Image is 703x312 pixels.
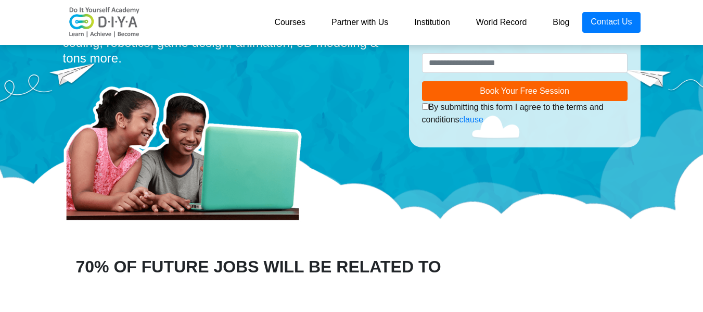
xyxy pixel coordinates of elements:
a: Partner with Us [318,12,401,33]
a: Contact Us [582,12,640,33]
img: logo-v2.png [63,7,146,38]
button: Book Your Free Session [422,81,628,101]
span: Book Your Free Session [480,86,569,95]
a: Institution [401,12,463,33]
a: clause [459,115,483,124]
div: 70% OF FUTURE JOBS WILL BE RELATED TO [55,254,648,279]
a: Courses [261,12,318,33]
img: home-prod.png [63,71,313,222]
div: By submitting this form I agree to the terms and conditions [422,101,628,126]
a: Blog [540,12,582,33]
a: World Record [463,12,540,33]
